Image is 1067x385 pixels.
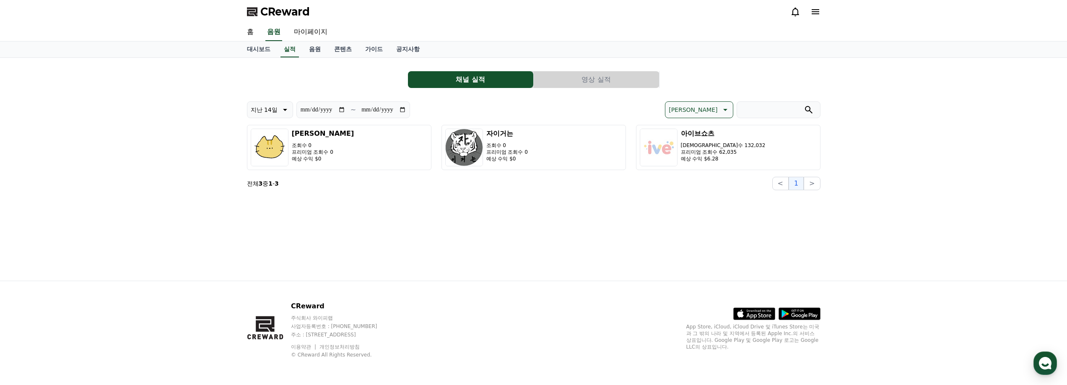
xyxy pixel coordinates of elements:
a: 대화 [55,266,108,287]
p: [PERSON_NAME] [669,104,717,116]
p: 주식회사 와이피랩 [291,315,393,321]
a: 공지사항 [389,41,426,57]
a: 대시보드 [240,41,277,57]
strong: 3 [275,180,279,187]
a: CReward [247,5,310,18]
button: 1 [789,177,804,190]
p: CReward [291,301,393,311]
h3: [PERSON_NAME] [292,129,354,139]
a: 실적 [280,41,299,57]
a: 홈 [3,266,55,287]
a: 홈 [240,23,260,41]
img: 이거슨 [251,129,288,166]
p: 지난 14일 [251,104,278,116]
button: 아이브쇼츠 [DEMOGRAPHIC_DATA]수 132,032 프리미엄 조회수 62,035 예상 수익 $6.28 [636,125,820,170]
span: 설정 [130,278,140,285]
p: ~ [350,105,356,115]
button: 자이거는 조회수 0 프리미엄 조회수 0 예상 수익 $0 [441,125,626,170]
a: 콘텐츠 [327,41,358,57]
p: 조회수 0 [292,142,354,149]
a: 채널 실적 [408,71,534,88]
button: 지난 14일 [247,101,293,118]
button: 채널 실적 [408,71,533,88]
button: [PERSON_NAME] 조회수 0 프리미엄 조회수 0 예상 수익 $0 [247,125,431,170]
a: 음원 [265,23,282,41]
span: 대화 [77,279,87,285]
p: 프리미엄 조회수 0 [486,149,528,155]
p: 예상 수익 $0 [486,155,528,162]
p: 프리미엄 조회수 62,035 [681,149,766,155]
p: [DEMOGRAPHIC_DATA]수 132,032 [681,142,766,149]
p: © CReward All Rights Reserved. [291,351,393,358]
a: 가이드 [358,41,389,57]
span: CReward [260,5,310,18]
strong: 1 [268,180,273,187]
p: 전체 중 - [247,179,279,188]
button: > [804,177,820,190]
p: 프리미엄 조회수 0 [292,149,354,155]
p: 조회수 0 [486,142,528,149]
h3: 자이거는 [486,129,528,139]
img: 자이거는 [445,129,483,166]
p: 주소 : [STREET_ADDRESS] [291,331,393,338]
h3: 아이브쇼츠 [681,129,766,139]
button: < [772,177,789,190]
a: 음원 [302,41,327,57]
button: [PERSON_NAME] [665,101,733,118]
img: 아이브쇼츠 [640,129,678,166]
p: 예상 수익 $0 [292,155,354,162]
p: 사업자등록번호 : [PHONE_NUMBER] [291,323,393,330]
a: 이용약관 [291,344,317,350]
p: 예상 수익 $6.28 [681,155,766,162]
button: 영상 실적 [534,71,659,88]
span: 홈 [26,278,31,285]
a: 설정 [108,266,161,287]
strong: 3 [259,180,263,187]
p: App Store, iCloud, iCloud Drive 및 iTunes Store는 미국과 그 밖의 나라 및 지역에서 등록된 Apple Inc.의 서비스 상표입니다. Goo... [686,323,820,350]
a: 마이페이지 [287,23,334,41]
a: 개인정보처리방침 [319,344,360,350]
